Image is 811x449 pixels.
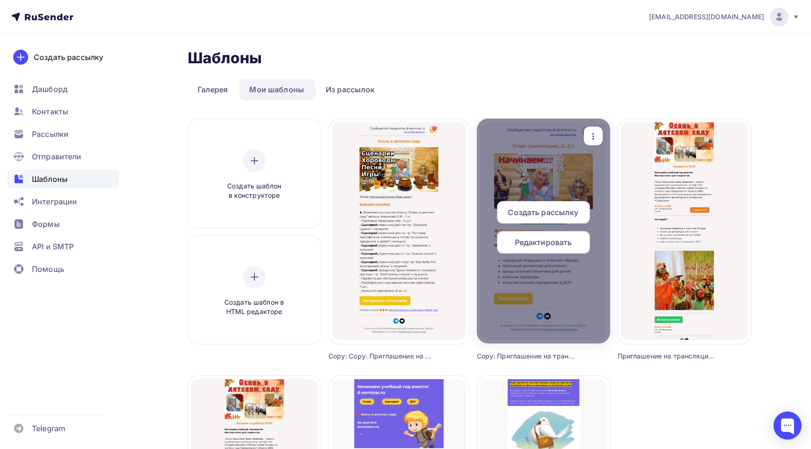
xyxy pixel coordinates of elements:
[32,263,64,275] span: Помощь
[8,125,119,143] a: Рассылки
[649,7,800,26] a: [EMAIL_ADDRESS][DOMAIN_NAME]
[34,52,103,63] div: Создать рассылку
[32,423,65,434] span: Telegram
[515,237,572,248] span: Редактировать
[210,181,299,201] span: Создать шаблон в конструкторе
[32,83,68,95] span: Дашборд
[32,128,69,140] span: Рассылки
[32,173,68,185] span: Шаблоны
[8,215,119,233] a: Формы
[32,196,77,207] span: Интеграции
[618,352,718,361] div: Приглашение на трансляцию 1
[8,147,119,166] a: Отправители
[329,352,434,361] div: Copy: Copy: Приглашение на трансляцию 1
[210,298,299,317] span: Создать шаблон в HTML редакторе
[32,106,68,117] span: Контакты
[32,151,82,162] span: Отправители
[239,79,314,100] a: Мои шаблоны
[188,49,262,67] h2: Шаблоны
[32,218,60,230] span: Формы
[477,352,577,361] div: Copy: Приглашение на трансляцию 1
[316,79,385,100] a: Из рассылок
[32,241,74,252] span: API и SMTP
[8,80,119,98] a: Дашборд
[508,207,578,218] span: Создать рассылку
[649,12,764,22] span: [EMAIL_ADDRESS][DOMAIN_NAME]
[8,170,119,188] a: Шаблоны
[8,102,119,121] a: Контакты
[188,79,238,100] a: Галерея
